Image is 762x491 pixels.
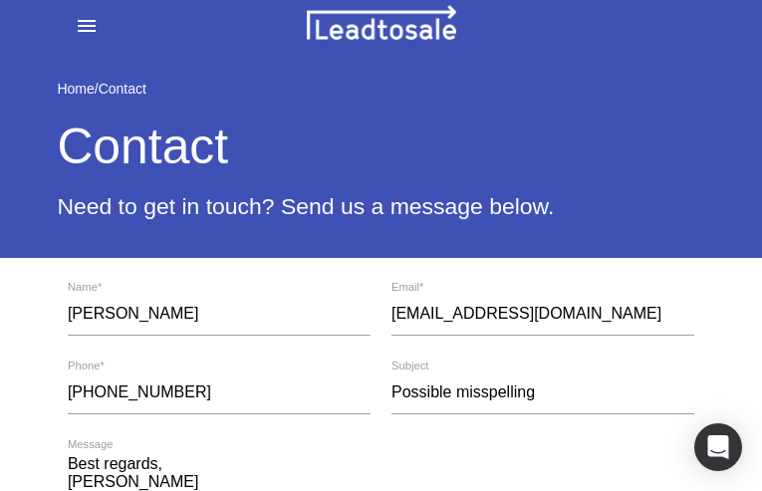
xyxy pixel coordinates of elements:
[57,81,94,97] a: Home
[57,194,704,219] h4: Need to get in touch? Send us a message below.
[68,279,102,296] label: Name*
[57,79,704,100] div: /
[694,423,742,471] div: Open Intercom Messenger
[307,5,456,40] img: leadtosale.png
[391,279,423,296] label: Email*
[99,81,146,97] a: Contact
[68,358,105,374] label: Phone*
[57,100,704,174] h1: Contact
[391,358,428,374] label: Subject
[68,436,113,453] label: Message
